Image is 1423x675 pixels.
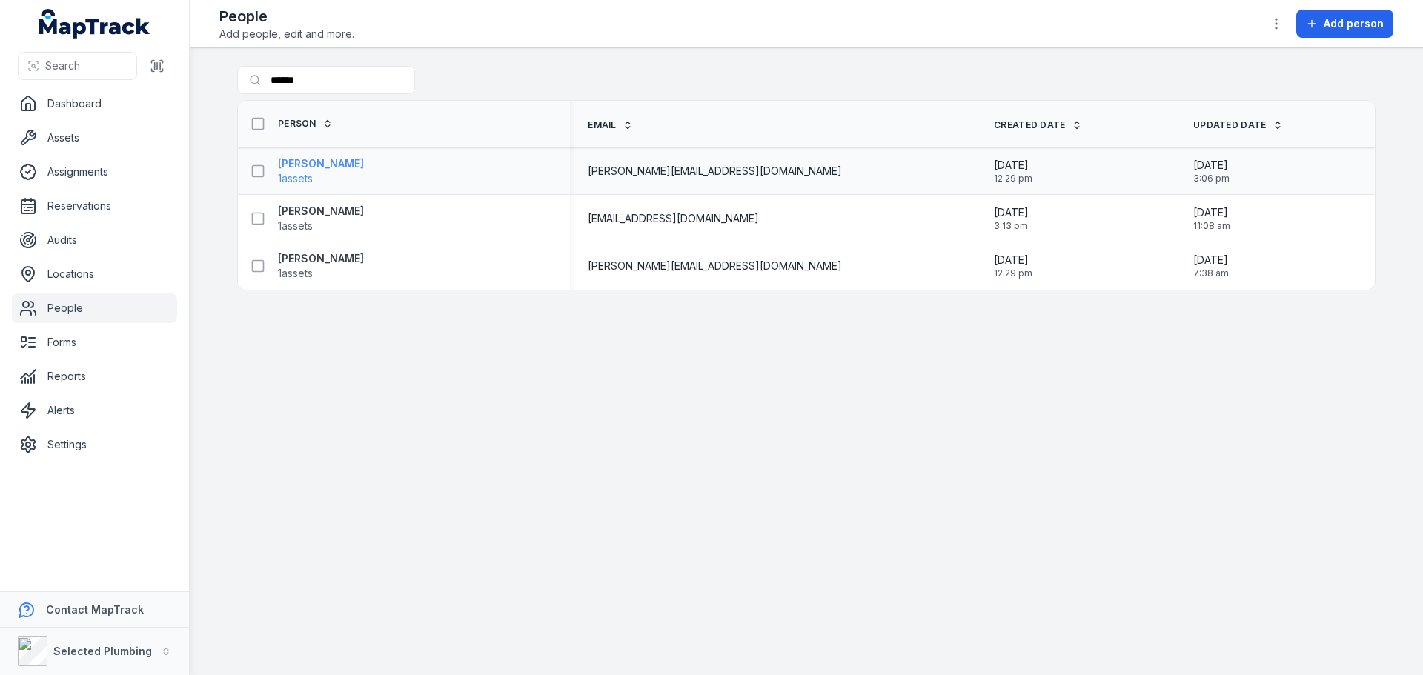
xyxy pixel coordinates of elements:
[278,118,333,130] a: Person
[1193,173,1230,184] span: 3:06 pm
[53,645,152,657] strong: Selected Plumbing
[12,259,177,289] a: Locations
[278,251,364,266] strong: [PERSON_NAME]
[1193,220,1230,232] span: 11:08 am
[278,156,364,171] strong: [PERSON_NAME]
[1193,205,1230,220] span: [DATE]
[12,327,177,357] a: Forms
[994,158,1032,173] span: [DATE]
[12,430,177,459] a: Settings
[994,173,1032,184] span: 12:29 pm
[278,118,316,130] span: Person
[278,251,364,281] a: [PERSON_NAME]1assets
[994,205,1029,220] span: [DATE]
[45,59,80,73] span: Search
[278,219,313,233] span: 1 assets
[12,89,177,119] a: Dashboard
[994,119,1082,131] a: Created Date
[1193,253,1229,267] span: [DATE]
[1193,119,1283,131] a: Updated Date
[12,396,177,425] a: Alerts
[278,156,364,186] a: [PERSON_NAME]1assets
[46,603,144,616] strong: Contact MapTrack
[1296,10,1393,38] button: Add person
[1324,16,1384,31] span: Add person
[278,266,313,281] span: 1 assets
[1193,267,1229,279] span: 7:38 am
[12,293,177,323] a: People
[994,119,1066,131] span: Created Date
[1193,119,1267,131] span: Updated Date
[12,191,177,221] a: Reservations
[39,9,150,39] a: MapTrack
[1193,158,1230,173] span: [DATE]
[278,204,364,233] a: [PERSON_NAME]1assets
[12,225,177,255] a: Audits
[12,362,177,391] a: Reports
[994,253,1032,279] time: 1/14/2025, 12:29:42 PM
[1193,253,1229,279] time: 7/24/2025, 7:38:57 AM
[994,220,1029,232] span: 3:13 pm
[1193,158,1230,184] time: 7/29/2025, 3:06:49 PM
[994,205,1029,232] time: 2/28/2025, 3:13:20 PM
[12,123,177,153] a: Assets
[219,6,354,27] h2: People
[18,52,137,80] button: Search
[588,119,633,131] a: Email
[1193,205,1230,232] time: 8/11/2025, 11:08:49 AM
[588,211,759,226] span: [EMAIL_ADDRESS][DOMAIN_NAME]
[588,164,842,179] span: [PERSON_NAME][EMAIL_ADDRESS][DOMAIN_NAME]
[994,267,1032,279] span: 12:29 pm
[994,158,1032,184] time: 1/14/2025, 12:29:42 PM
[219,27,354,41] span: Add people, edit and more.
[588,119,617,131] span: Email
[588,259,842,273] span: [PERSON_NAME][EMAIL_ADDRESS][DOMAIN_NAME]
[994,253,1032,267] span: [DATE]
[12,157,177,187] a: Assignments
[278,171,313,186] span: 1 assets
[278,204,364,219] strong: [PERSON_NAME]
